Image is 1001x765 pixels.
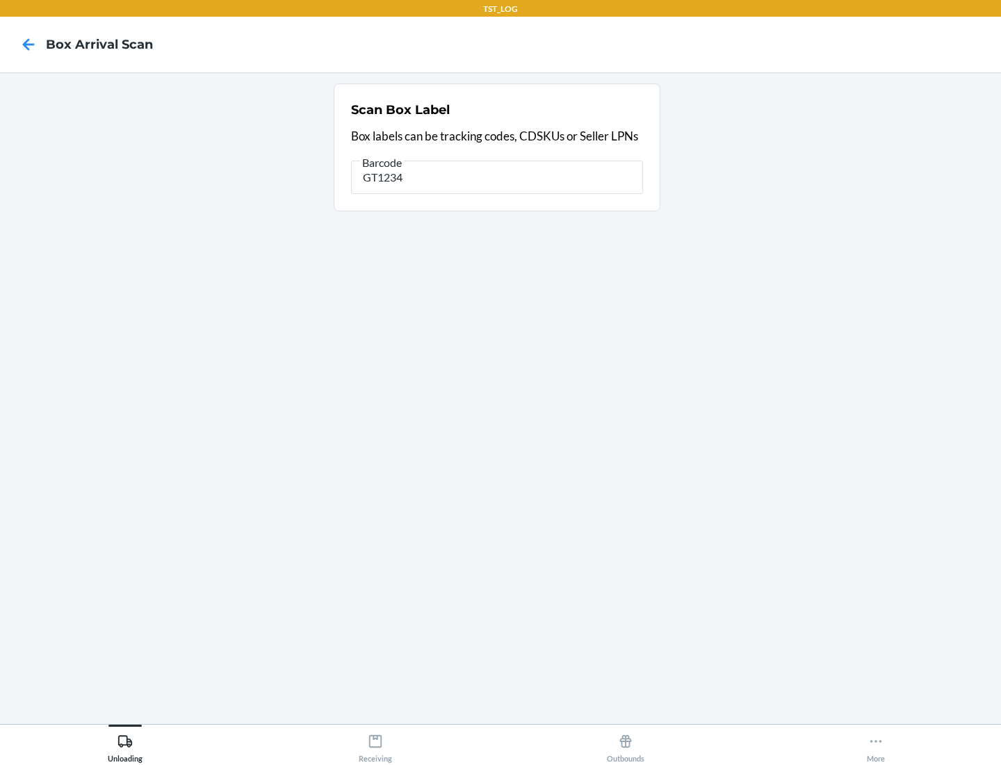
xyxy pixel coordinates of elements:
[250,725,500,763] button: Receiving
[607,728,644,763] div: Outbounds
[359,728,392,763] div: Receiving
[108,728,143,763] div: Unloading
[360,156,404,170] span: Barcode
[46,35,153,54] h4: Box Arrival Scan
[351,101,450,119] h2: Scan Box Label
[351,127,643,145] p: Box labels can be tracking codes, CDSKUs or Seller LPNs
[500,725,751,763] button: Outbounds
[751,725,1001,763] button: More
[867,728,885,763] div: More
[483,3,518,15] p: TST_LOG
[351,161,643,194] input: Barcode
